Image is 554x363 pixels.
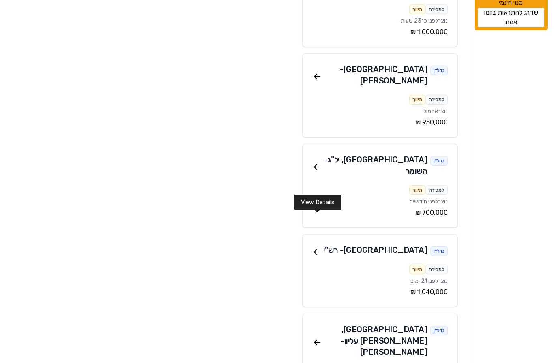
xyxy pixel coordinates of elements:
div: ‏1,040,000 ‏₪ [312,287,448,297]
div: נדל״ן [430,246,448,256]
div: למכירה [425,95,448,105]
div: ‏700,000 ‏₪ [312,208,448,218]
div: ‏1,000,000 ‏₪ [312,27,448,37]
div: [GEOGRAPHIC_DATA] , יל"ג - השומר [322,154,427,177]
div: [GEOGRAPHIC_DATA] , [PERSON_NAME] עליון - [PERSON_NAME] [322,324,427,358]
div: למכירה [425,185,448,195]
div: ‏950,000 ‏₪ [312,117,448,127]
div: נדל״ן [430,326,448,335]
div: תיווך [409,4,425,14]
span: נוצר לפני 21 ימים [410,278,448,284]
div: למכירה [425,4,448,14]
div: תיווך [409,185,425,195]
div: [GEOGRAPHIC_DATA] - רש"י [323,244,427,256]
a: שדרג להתראות בזמן אמת [478,8,544,27]
div: נדל״ן [430,156,448,166]
div: תיווך [409,95,425,105]
span: נוצר לפני חודשיים [410,198,448,205]
div: תיווך [409,265,425,274]
span: נוצר אתמול [423,108,448,115]
span: נוצר לפני כ־23 שעות [401,17,448,24]
div: למכירה [425,265,448,274]
div: נדל״ן [430,66,448,75]
div: [GEOGRAPHIC_DATA] - [PERSON_NAME] [322,64,427,86]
